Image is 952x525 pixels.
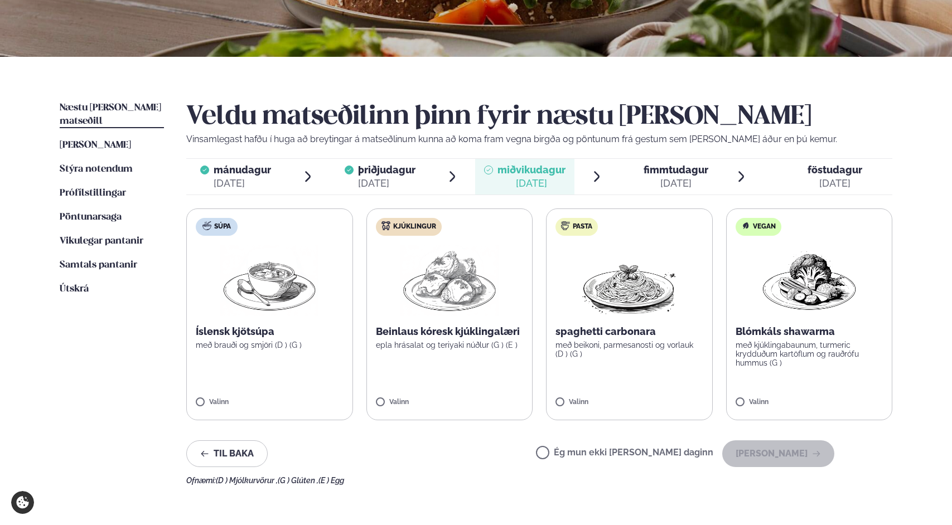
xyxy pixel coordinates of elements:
[186,133,892,146] p: Vinsamlegast hafðu í huga að breytingar á matseðlinum kunna að koma fram vegna birgða og pöntunum...
[376,325,524,338] p: Beinlaus kóresk kjúklingalæri
[60,212,122,222] span: Pöntunarsaga
[214,177,271,190] div: [DATE]
[722,440,834,467] button: [PERSON_NAME]
[573,222,592,231] span: Pasta
[555,341,703,358] p: með beikoni, parmesanosti og vorlauk (D ) (G )
[60,236,143,246] span: Vikulegar pantanir
[11,491,34,514] a: Cookie settings
[760,245,858,316] img: Vegan.png
[60,103,161,126] span: Næstu [PERSON_NAME] matseðill
[381,221,390,230] img: chicken.svg
[644,164,708,176] span: fimmtudagur
[400,245,499,316] img: Chicken-thighs.png
[60,139,131,152] a: [PERSON_NAME]
[214,222,231,231] span: Súpa
[644,177,708,190] div: [DATE]
[60,140,131,150] span: [PERSON_NAME]
[196,341,344,349] p: með brauði og smjöri (D ) (G )
[808,164,862,176] span: föstudagur
[60,260,137,270] span: Samtals pantanir
[358,177,415,190] div: [DATE]
[741,221,750,230] img: Vegan.svg
[60,211,122,224] a: Pöntunarsaga
[216,476,278,485] span: (D ) Mjólkurvörur ,
[202,221,211,230] img: soup.svg
[580,245,678,316] img: Spagetti.png
[358,164,415,176] span: þriðjudagur
[497,177,566,190] div: [DATE]
[60,101,164,128] a: Næstu [PERSON_NAME] matseðill
[186,476,892,485] div: Ofnæmi:
[60,235,143,248] a: Vikulegar pantanir
[60,259,137,272] a: Samtals pantanir
[60,283,89,296] a: Útskrá
[60,187,126,200] a: Prófílstillingar
[60,188,126,198] span: Prófílstillingar
[186,101,892,133] h2: Veldu matseðilinn þinn fyrir næstu [PERSON_NAME]
[555,325,703,338] p: spaghetti carbonara
[561,221,570,230] img: pasta.svg
[186,440,268,467] button: Til baka
[196,325,344,338] p: Íslensk kjötsúpa
[376,341,524,349] p: epla hrásalat og teriyaki núðlur (G ) (E )
[318,476,344,485] span: (E ) Egg
[220,245,318,316] img: Soup.png
[60,164,133,174] span: Stýra notendum
[736,341,883,367] p: með kjúklingabaunum, turmeric krydduðum kartöflum og rauðrófu hummus (G )
[214,164,271,176] span: mánudagur
[393,222,436,231] span: Kjúklingur
[60,284,89,294] span: Útskrá
[497,164,566,176] span: miðvikudagur
[808,177,862,190] div: [DATE]
[278,476,318,485] span: (G ) Glúten ,
[753,222,776,231] span: Vegan
[60,163,133,176] a: Stýra notendum
[736,325,883,338] p: Blómkáls shawarma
